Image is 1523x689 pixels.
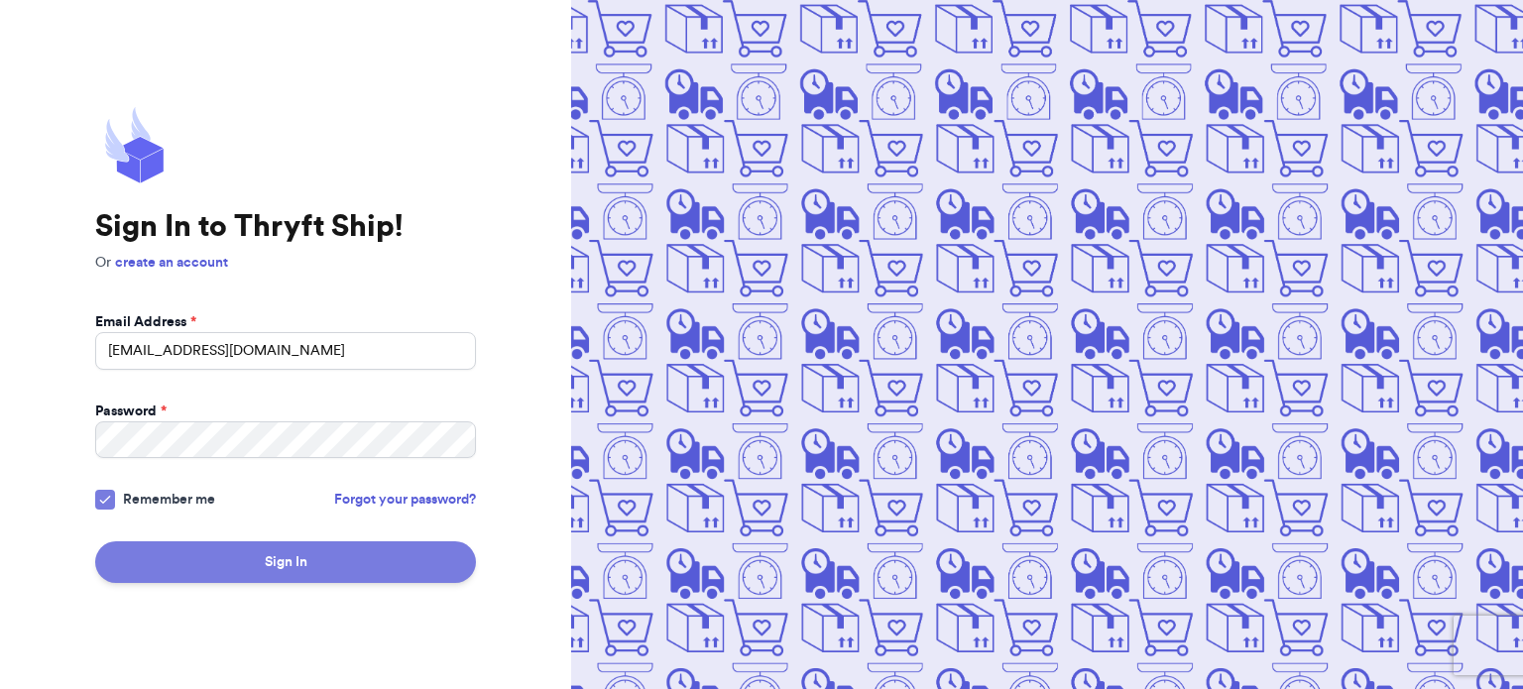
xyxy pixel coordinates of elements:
h1: Sign In to Thryft Ship! [95,209,476,245]
a: Forgot your password? [334,490,476,510]
span: Remember me [123,490,215,510]
p: Or [95,253,476,273]
label: Password [95,402,167,421]
label: Email Address [95,312,196,332]
a: create an account [115,256,228,270]
button: Sign In [95,541,476,583]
